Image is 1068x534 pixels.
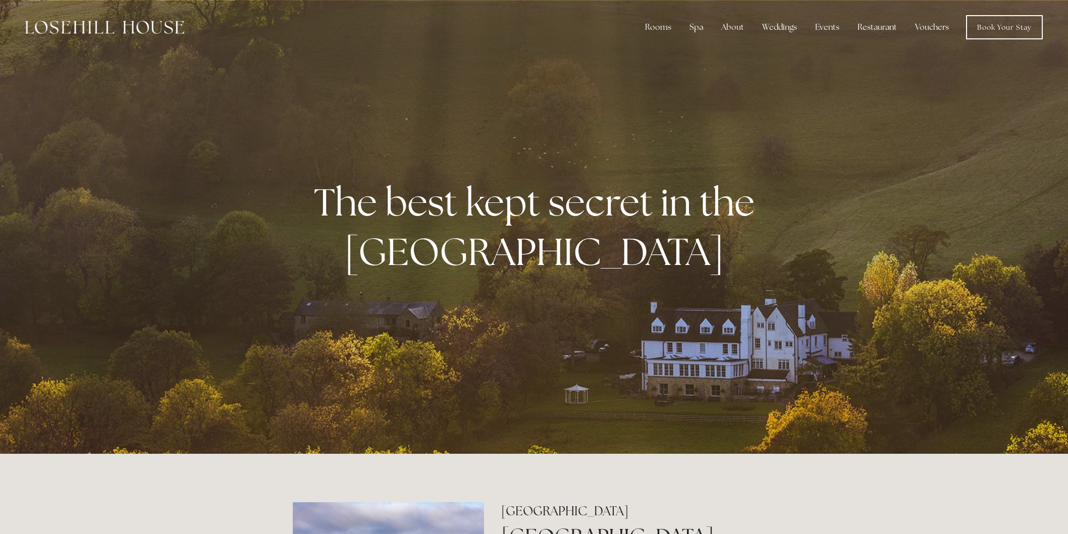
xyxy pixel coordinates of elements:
[907,17,957,37] a: Vouchers
[966,15,1043,39] a: Book Your Stay
[681,17,711,37] div: Spa
[754,17,805,37] div: Weddings
[713,17,752,37] div: About
[807,17,847,37] div: Events
[849,17,905,37] div: Restaurant
[314,177,763,276] strong: The best kept secret in the [GEOGRAPHIC_DATA]
[637,17,679,37] div: Rooms
[501,502,775,520] h2: [GEOGRAPHIC_DATA]
[25,21,184,34] img: Losehill House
